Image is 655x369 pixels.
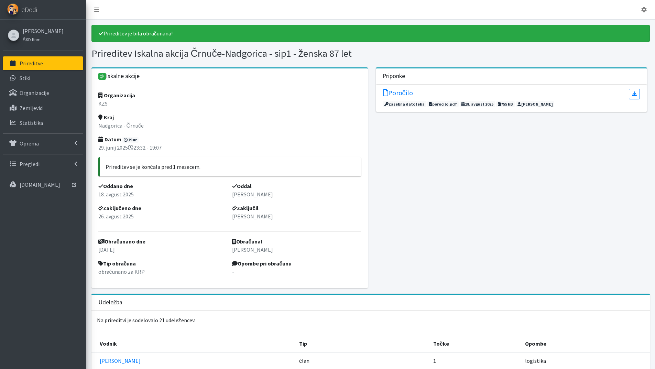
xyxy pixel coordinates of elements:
[20,89,49,96] p: Organizacije
[383,101,427,107] span: Zasebna datoteka
[232,246,361,254] p: [PERSON_NAME]
[3,137,83,150] a: Oprema
[295,335,429,352] th: Tip
[3,71,83,85] a: Stiki
[98,238,146,245] strong: Obračunano dne
[383,73,405,80] h3: Priponke
[232,238,262,245] strong: Obračunal
[98,121,361,130] p: Nadgorica - Črnuče
[23,35,64,43] a: ŠKD Krim
[20,75,30,82] p: Stiki
[91,47,368,59] h1: Prireditev Iskalna akcija Črnuče-Nadgorica - sip1 - ženska 87 let
[21,4,37,15] span: eDedi
[23,37,41,42] small: ŠKD Krim
[98,73,140,80] h3: Iskalne akcije
[98,260,136,267] strong: Tip obračuna
[7,3,19,15] img: eDedi
[91,335,295,352] th: Vodnik
[427,101,459,107] span: porocilo.pdf
[521,335,650,352] th: Opombe
[100,357,141,364] a: [PERSON_NAME]
[98,268,227,276] p: obračunano za KRP
[20,181,60,188] p: [DOMAIN_NAME]
[98,205,142,211] strong: Zaključeno dne
[20,140,39,147] p: Oprema
[91,311,650,330] p: Na prireditvi je sodelovalo 21 udeležencev.
[98,99,361,108] p: KZS
[516,101,555,107] span: [PERSON_NAME]
[98,246,227,254] p: [DATE]
[232,183,252,189] strong: Oddal
[232,190,361,198] p: [PERSON_NAME]
[496,101,515,107] span: 755 kB
[3,116,83,130] a: Statistika
[98,136,121,143] strong: Datum
[232,205,259,211] strong: Zaključil
[20,161,40,167] p: Pregledi
[460,101,495,107] span: 18. avgust 2025
[383,89,413,99] a: Poročilo
[232,260,292,267] strong: Opombe pri obračunu
[3,101,83,115] a: Zemljevid
[20,105,43,111] p: Zemljevid
[3,86,83,100] a: Organizacije
[383,89,413,97] h5: Poročilo
[91,25,650,42] div: Prireditev je bila obračunana!
[23,27,64,35] a: [PERSON_NAME]
[20,119,43,126] p: Statistika
[232,212,361,220] p: [PERSON_NAME]
[3,56,83,70] a: Prireditve
[20,60,43,67] p: Prireditve
[98,143,361,152] p: 29. junij 2025 23:32 - 19:07
[98,299,123,306] h3: Udeležba
[3,157,83,171] a: Pregledi
[106,163,356,171] p: Prireditev se je končala pred 1 mesecem.
[98,212,227,220] p: 26. avgust 2025
[122,137,139,143] span: 19 ur
[98,114,114,121] strong: Kraj
[3,178,83,192] a: [DOMAIN_NAME]
[98,92,135,99] strong: Organizacija
[98,190,227,198] p: 18. avgust 2025
[232,268,361,276] p: -
[98,183,133,189] strong: Oddano dne
[429,335,521,352] th: Točke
